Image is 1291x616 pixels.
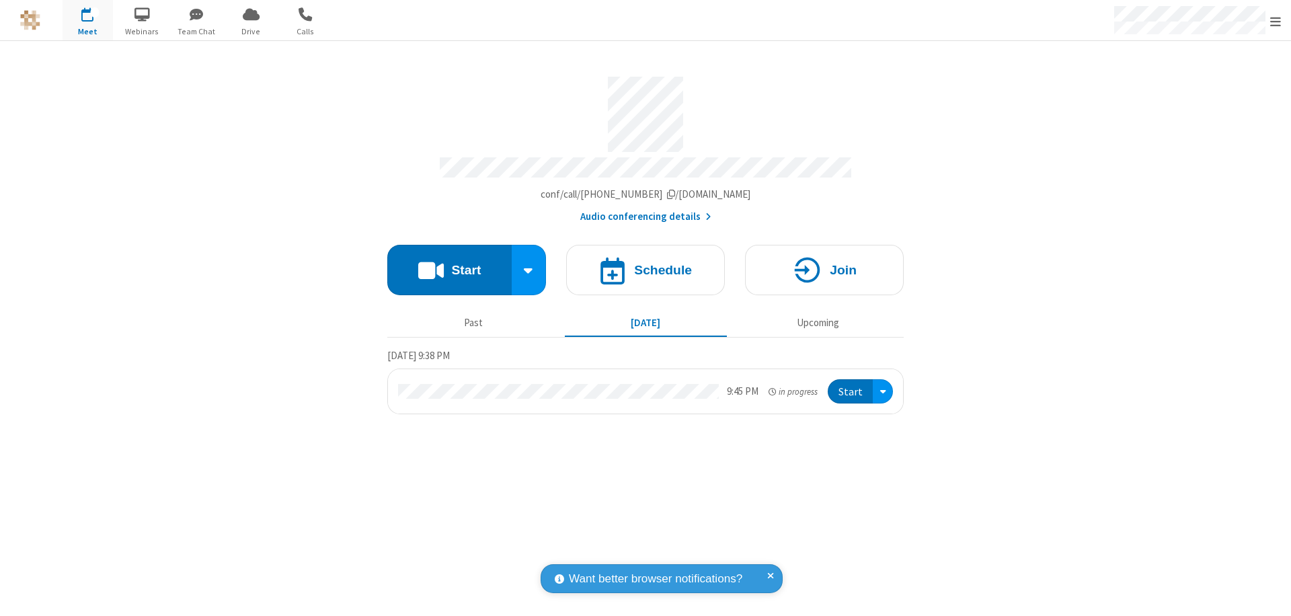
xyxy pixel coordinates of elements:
[117,26,167,38] span: Webinars
[634,264,692,276] h4: Schedule
[451,264,481,276] h4: Start
[541,187,751,202] button: Copy my meeting room linkCopy my meeting room link
[387,348,904,415] section: Today's Meetings
[387,349,450,362] span: [DATE] 9:38 PM
[828,379,873,404] button: Start
[745,245,904,295] button: Join
[226,26,276,38] span: Drive
[541,188,751,200] span: Copy my meeting room link
[769,385,818,398] em: in progress
[387,67,904,225] section: Account details
[20,10,40,30] img: QA Selenium DO NOT DELETE OR CHANGE
[91,7,100,17] div: 1
[565,310,727,336] button: [DATE]
[171,26,222,38] span: Team Chat
[566,245,725,295] button: Schedule
[393,310,555,336] button: Past
[569,570,742,588] span: Want better browser notifications?
[737,310,899,336] button: Upcoming
[280,26,331,38] span: Calls
[512,245,547,295] div: Start conference options
[63,26,113,38] span: Meet
[873,379,893,404] div: Open menu
[727,384,758,399] div: 9:45 PM
[580,209,711,225] button: Audio conferencing details
[387,245,512,295] button: Start
[830,264,857,276] h4: Join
